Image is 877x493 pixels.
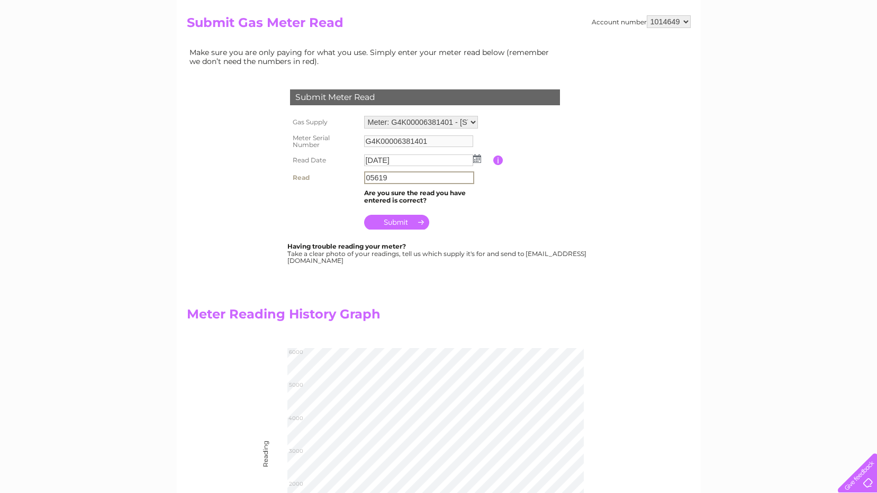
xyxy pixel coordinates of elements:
div: Clear Business is a trading name of Verastar Limited (registered in [GEOGRAPHIC_DATA] No. 3667643... [189,6,689,51]
th: Read Date [287,152,361,169]
input: Information [493,156,503,165]
a: Telecoms [747,45,779,53]
th: Gas Supply [287,113,361,131]
b: Having trouble reading your meter? [287,242,406,250]
img: logo.png [31,28,85,60]
h2: Submit Gas Meter Read [187,15,691,35]
div: Submit Meter Read [290,89,560,105]
a: Blog [785,45,800,53]
h2: Meter Reading History Graph [187,307,557,327]
a: Water [691,45,711,53]
td: Make sure you are only paying for what you use. Simply enter your meter read below (remember we d... [187,45,557,68]
a: Log out [842,45,867,53]
a: Contact [807,45,833,53]
div: Reading [261,458,269,467]
input: Submit [364,215,429,230]
img: ... [473,154,481,163]
div: Account number [592,15,691,28]
th: Read [287,169,361,187]
th: Meter Serial Number [287,131,361,152]
a: 0333 014 3131 [677,5,751,19]
div: Take a clear photo of your readings, tell us which supply it's for and send to [EMAIL_ADDRESS][DO... [287,243,588,264]
td: Are you sure the read you have entered is correct? [361,187,493,207]
a: Energy [717,45,740,53]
